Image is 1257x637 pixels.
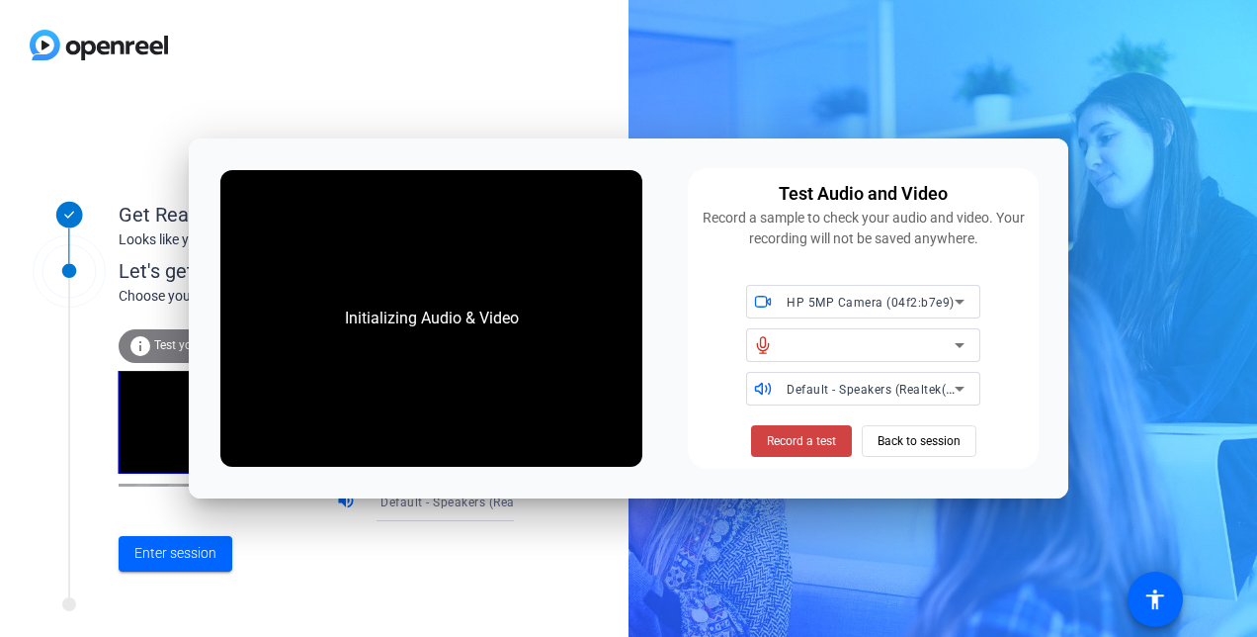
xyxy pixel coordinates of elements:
[878,422,961,460] span: Back to session
[119,200,514,229] div: Get Ready!
[787,381,1000,397] span: Default - Speakers (Realtek(R) Audio)
[336,491,360,514] mat-icon: volume_up
[700,208,1027,249] div: Record a sample to check your audio and video. Your recording will not be saved anywhere.
[119,286,554,307] div: Choose your settings
[862,425,976,457] button: Back to session
[325,287,539,350] div: Initializing Audio & Video
[787,296,955,310] span: HP 5MP Camera (04f2:b7e9)
[134,543,216,564] span: Enter session
[779,180,948,208] div: Test Audio and Video
[767,432,836,450] span: Record a test
[1143,588,1167,611] mat-icon: accessibility
[380,494,594,509] span: Default - Speakers (Realtek(R) Audio)
[119,256,554,286] div: Let's get connected.
[128,334,152,358] mat-icon: info
[119,229,514,250] div: Looks like you've been invited to join
[154,338,292,352] span: Test your audio and video
[751,425,852,457] button: Record a test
